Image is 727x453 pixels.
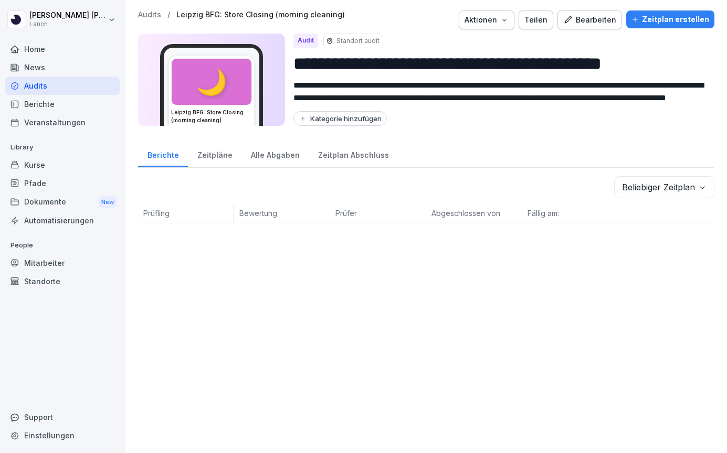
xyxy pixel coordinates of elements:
[299,114,382,123] div: Kategorie hinzufügen
[5,40,120,58] a: Home
[5,272,120,290] a: Standorte
[519,10,553,29] button: Teilen
[522,203,618,223] th: Fällig am:
[5,426,120,445] a: Einstellungen
[188,141,241,167] a: Zeitpläne
[626,10,714,28] button: Zeitplan erstellen
[5,237,120,254] p: People
[5,139,120,156] p: Library
[5,95,120,113] a: Berichte
[167,10,170,19] p: /
[99,196,117,208] div: New
[563,14,616,26] div: Bearbeiten
[29,20,106,28] p: Lanch
[336,36,380,46] p: Standort audit
[5,58,120,77] a: News
[138,141,188,167] a: Berichte
[459,10,514,29] button: Aktionen
[330,203,426,223] th: Prüfer
[172,59,251,105] div: 🌙
[465,14,509,26] div: Aktionen
[239,208,325,219] p: Bewertung
[5,174,120,192] a: Pfade
[171,109,252,124] h3: Leipzig BFG: Store Closing (morning cleaning)
[309,141,398,167] a: Zeitplan Abschluss
[431,208,517,219] p: Abgeschlossen von
[5,192,120,212] div: Dokumente
[176,10,345,19] a: Leipzig BFG: Store Closing (morning cleaning)
[5,77,120,95] a: Audits
[293,111,387,126] button: Kategorie hinzufügen
[5,113,120,132] a: Veranstaltungen
[631,14,709,25] div: Zeitplan erstellen
[5,408,120,426] div: Support
[5,254,120,272] a: Mitarbeiter
[293,34,318,48] div: Audit
[5,156,120,174] a: Kurse
[143,208,228,219] p: Prüfling
[138,10,161,19] a: Audits
[5,211,120,230] a: Automatisierungen
[5,192,120,212] a: DokumenteNew
[524,14,547,26] div: Teilen
[241,141,309,167] a: Alle Abgaben
[29,11,106,20] p: [PERSON_NAME] [PERSON_NAME]
[557,10,622,29] button: Bearbeiten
